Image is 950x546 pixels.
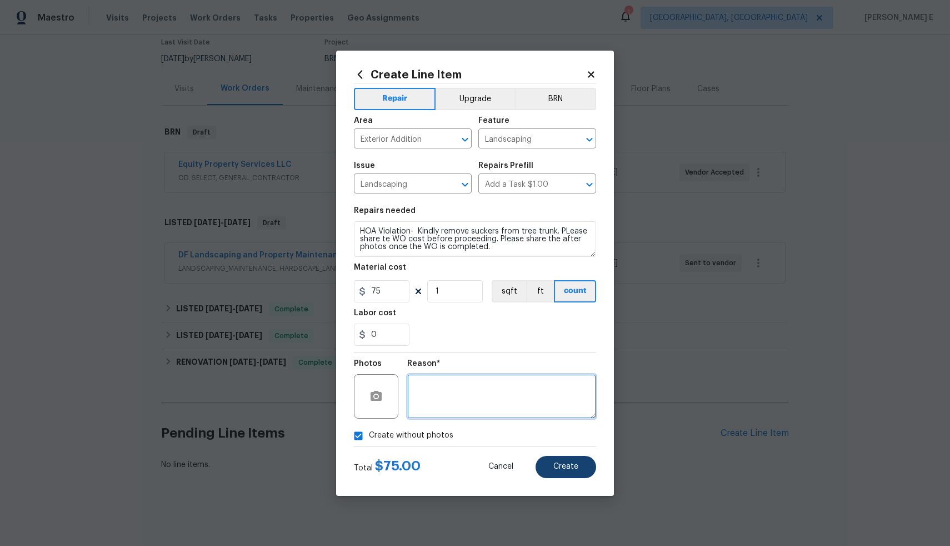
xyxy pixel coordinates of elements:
[582,132,597,147] button: Open
[375,459,421,473] span: $ 75.00
[354,460,421,474] div: Total
[553,463,578,471] span: Create
[354,117,373,125] h5: Area
[514,88,596,110] button: BRN
[354,309,396,317] h5: Labor cost
[582,177,597,192] button: Open
[488,463,513,471] span: Cancel
[407,360,440,368] h5: Reason*
[354,264,406,271] h5: Material cost
[492,280,526,302] button: sqft
[457,177,473,192] button: Open
[478,117,509,125] h5: Feature
[354,207,416,215] h5: Repairs needed
[354,360,382,368] h5: Photos
[436,88,515,110] button: Upgrade
[354,88,436,110] button: Repair
[478,162,533,170] h5: Repairs Prefill
[554,280,596,302] button: count
[354,221,596,257] textarea: HOA Violation- Kindly remove suckers from tree trunk. PLease share te WO cost before proceeding. ...
[354,68,586,81] h2: Create Line Item
[457,132,473,147] button: Open
[536,456,596,478] button: Create
[526,280,554,302] button: ft
[471,456,531,478] button: Cancel
[369,430,453,441] span: Create without photos
[354,162,375,170] h5: Issue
